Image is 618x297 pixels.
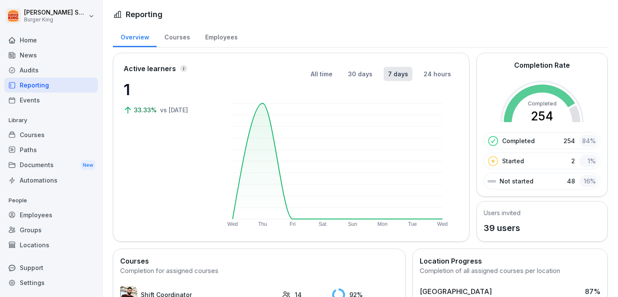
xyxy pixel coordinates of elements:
a: Employees [4,207,98,222]
button: 24 hours [419,67,455,81]
div: [GEOGRAPHIC_DATA] [420,286,492,297]
div: Documents [4,157,98,173]
text: Mon [378,221,388,227]
p: 33.33% [134,105,158,114]
div: Support [4,260,98,275]
p: 48 [567,177,575,186]
a: Courses [157,25,197,47]
a: Settings [4,275,98,290]
div: 84 % [579,135,598,147]
text: Wed [437,221,448,227]
div: 1 % [579,155,598,167]
a: Automations [4,173,98,188]
p: 1 [124,78,209,101]
a: Courses [4,127,98,142]
p: Started [502,156,524,165]
p: [PERSON_NAME] Sarmasan [24,9,87,16]
div: New [81,160,95,170]
div: Completion of all assigned courses per location [420,266,600,276]
p: vs [DATE] [160,105,188,114]
text: Fri [290,221,296,227]
a: Audits [4,63,98,78]
div: Completion for assigned courses [120,266,398,276]
p: 2 [571,156,575,165]
a: Reporting [4,78,98,93]
p: Library [4,114,98,127]
h2: Completion Rate [514,60,570,70]
p: Not started [500,177,533,186]
p: 39 users [484,222,521,234]
a: Events [4,93,98,108]
h5: Users invited [484,208,521,217]
a: News [4,48,98,63]
p: Active learners [124,63,176,74]
a: Paths [4,142,98,157]
button: 30 days [344,67,377,81]
a: Overview [113,25,157,47]
text: Wed [227,221,238,227]
text: Sat [319,221,327,227]
a: Groups [4,222,98,237]
div: 16 % [579,175,598,187]
a: Locations [4,237,98,252]
text: Sun [348,221,357,227]
text: Tue [408,221,417,227]
p: Completed [502,136,535,145]
h2: Location Progress [420,256,600,266]
p: Burger King [24,17,87,23]
a: Employees [197,25,245,47]
h1: Reporting [126,9,163,20]
a: Home [4,33,98,48]
p: 254 [563,136,575,145]
button: 7 days [384,67,412,81]
p: People [4,194,98,207]
button: All time [306,67,337,81]
div: 87 % [585,286,600,297]
text: Thu [258,221,267,227]
h2: Courses [120,256,398,266]
a: DocumentsNew [4,157,98,173]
